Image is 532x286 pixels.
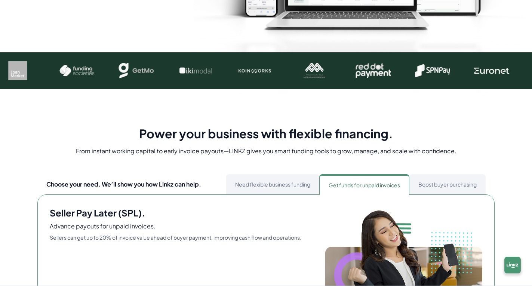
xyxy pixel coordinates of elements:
img: loan market [33,61,68,80]
p: Choose your need. We’ll show you how Linkz can help. [46,180,201,189]
img: mitra parahyangan [329,61,365,80]
img: chatbox-logo [501,255,525,279]
p: From instant working capital to early invoice payouts—LINKZ gives you smart funding tools to grow... [76,147,456,156]
p: Sellers can get up to 20% of invoice value ahead of buyer payment, improving cash flow and operat... [50,234,301,241]
img: iki modal [210,61,246,80]
img: spnpay [448,61,483,80]
button: Need flexible business funding [226,174,319,194]
h4: Seller Pay Later (SPL). [50,207,145,219]
img: reddot [388,61,424,80]
h2: Power your business with flexible financing. [139,126,393,141]
button: Boost buyer purchasing [409,174,486,194]
img: koin works [270,61,305,80]
button: Get funds for unpaid invoices [319,174,409,194]
img: funding societies [92,61,127,80]
h5: Advance payouts for unpaid invoices. [50,222,156,231]
img: getmo [151,61,187,80]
